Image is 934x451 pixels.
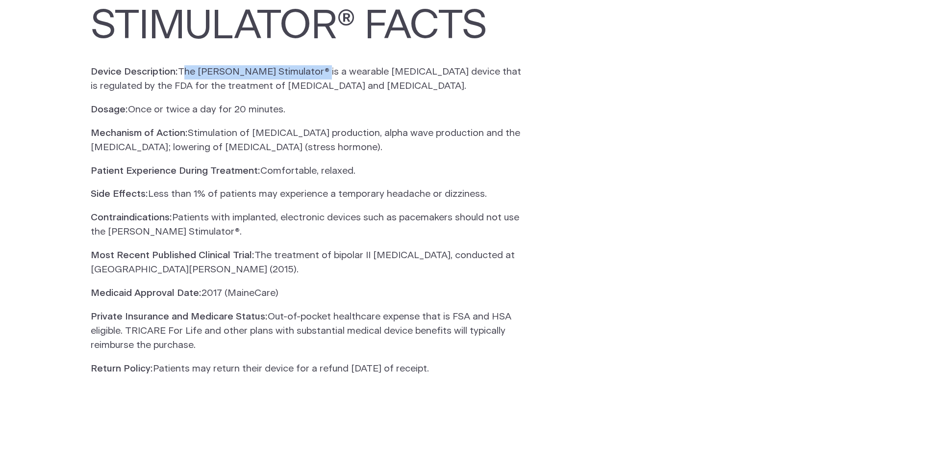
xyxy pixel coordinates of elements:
p: Stimulation of [MEDICAL_DATA] production, alpha wave production and the [MEDICAL_DATA]; lowering ... [91,127,524,155]
p: Out-of-pocket healthcare expense that is FSA and HSA eligible. TRICARE For Life and other plans w... [91,310,524,352]
strong: Mechanism of Action: [91,129,188,138]
span: . [427,364,429,373]
strong: Return Policy: [91,364,153,373]
strong: Contraindications: [91,213,172,222]
p: 2017 (MaineCare) [91,287,524,301]
strong: Device Description: [91,67,178,77]
strong: Private Insurance and Medicare Status: [91,312,268,321]
strong: Medicaid Approval Date: [91,289,202,298]
p: Patients with implanted, electronic devices such as pacemakers should not use the [PERSON_NAME] S... [91,211,524,239]
p: Once or twice a day for 20 minutes. [91,103,524,117]
p: The [PERSON_NAME] Stimulator® is a wearable [MEDICAL_DATA] device that is regulated by the FDA fo... [91,65,524,94]
strong: Patient Experience During Treatment: [91,166,260,176]
p: Patients may return their device for a refund [DATE] of receipt [91,362,524,376]
p: Less than 1% of patients may experience a temporary headache or dizziness. [91,187,524,202]
strong: Most Recent Published Clinical Trial: [91,251,254,260]
strong: Side Effects: [91,189,148,199]
p: The treatment of bipolar II [MEDICAL_DATA], conducted at [GEOGRAPHIC_DATA][PERSON_NAME] (2015). [91,249,524,277]
strong: Dosage: [91,105,128,114]
p: Comfortable, relaxed. [91,164,524,179]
